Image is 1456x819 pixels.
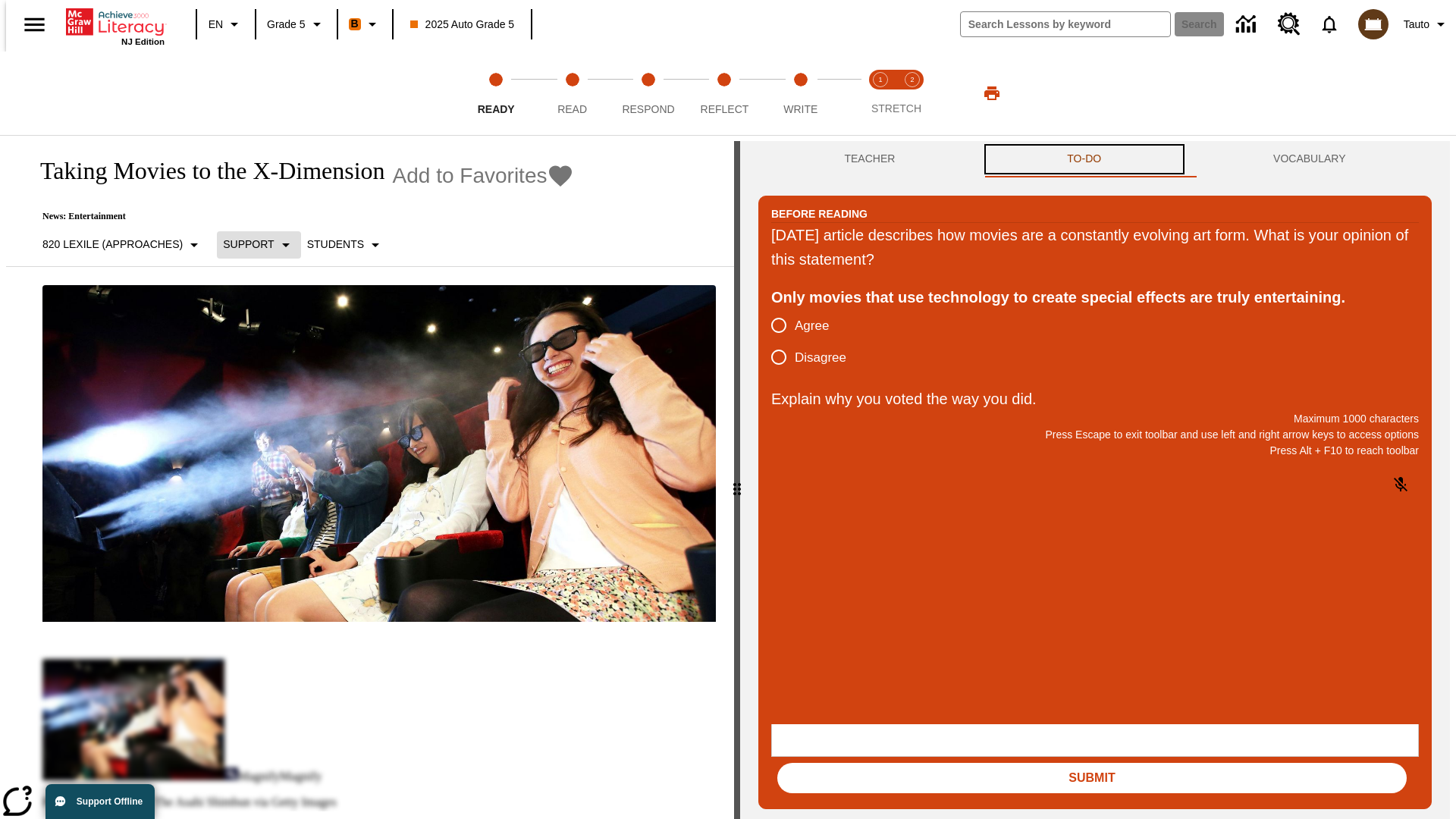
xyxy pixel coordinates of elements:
[393,164,548,188] span: Add to Favorites
[121,37,165,46] span: NJ Edition
[783,103,817,115] span: Write
[24,211,574,222] p: News: Entertainment
[771,223,1419,271] div: [DATE] article describes how movies are a constantly evolving art form. What is your opinion of t...
[410,17,515,33] span: 2025 Auto Grade 5
[1358,9,1389,39] img: avatar image
[12,2,57,47] button: Open side menu
[771,387,1419,411] p: Explain why you voted the way you did.
[771,285,1419,309] div: Only movies that use technology to create special effects are truly entertaining.
[209,17,223,33] span: EN
[771,427,1419,443] p: Press Escape to exit toolbar and use left and right arrow keys to access options
[42,237,183,253] p: 820 Lexile (Approaches)
[267,17,306,33] span: Grade 5
[910,76,914,83] text: 2
[1404,17,1429,33] span: Tauto
[968,80,1016,107] button: Print
[351,14,359,33] span: B
[77,796,143,807] span: Support Offline
[1269,4,1310,45] a: Resource Center, Will open in new tab
[758,141,1432,177] div: Instructional Panel Tabs
[740,141,1450,819] div: activity
[771,411,1419,427] p: Maximum 1000 characters
[1188,141,1432,177] button: VOCABULARY
[680,52,768,135] button: Reflect step 4 of 5
[771,443,1419,459] p: Press Alt + F10 to reach toolbar
[343,11,388,38] button: Boost Class color is orange. Change class color
[557,103,587,115] span: Read
[1382,466,1419,503] button: Click to activate and allow voice recognition
[307,237,364,253] p: Students
[871,102,921,115] span: STRETCH
[478,103,515,115] span: Ready
[795,348,846,368] span: Disagree
[622,103,674,115] span: Respond
[961,12,1170,36] input: search field
[858,52,902,135] button: Stretch Read step 1 of 2
[1227,4,1269,45] a: Data Center
[393,162,575,189] button: Add to Favorites - Taking Movies to the X-Dimension
[701,103,749,115] span: Reflect
[6,141,734,811] div: reading
[604,52,692,135] button: Respond step 3 of 5
[771,206,868,222] h2: Before Reading
[734,141,740,819] div: Press Enter or Spacebar and then press right and left arrow keys to move the slider
[878,76,882,83] text: 1
[890,52,934,135] button: Stretch Respond step 2 of 2
[66,5,165,46] div: Home
[261,11,332,38] button: Grade: Grade 5, Select a grade
[24,157,385,185] h1: Taking Movies to the X-Dimension
[1398,11,1456,38] button: Profile/Settings
[45,784,155,819] button: Support Offline
[758,141,981,177] button: Teacher
[771,309,858,373] div: poll
[42,285,716,622] img: Panel in front of the seats sprays water mist to the happy audience at a 4DX-equipped theater.
[223,237,274,253] p: Support
[301,231,391,259] button: Select Student
[981,141,1188,177] button: TO-DO
[1310,5,1349,44] a: Notifications
[452,52,540,135] button: Ready step 1 of 5
[528,52,616,135] button: Read step 2 of 5
[757,52,845,135] button: Write step 5 of 5
[202,11,250,38] button: Language: EN, Select a language
[36,231,209,259] button: Select Lexile, 820 Lexile (Approaches)
[795,316,829,336] span: Agree
[777,763,1407,793] button: Submit
[6,12,221,26] body: Explain why you voted the way you did. Maximum 1000 characters Press Alt + F10 to reach toolbar P...
[217,231,300,259] button: Scaffolds, Support
[1349,5,1398,44] button: Select a new avatar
